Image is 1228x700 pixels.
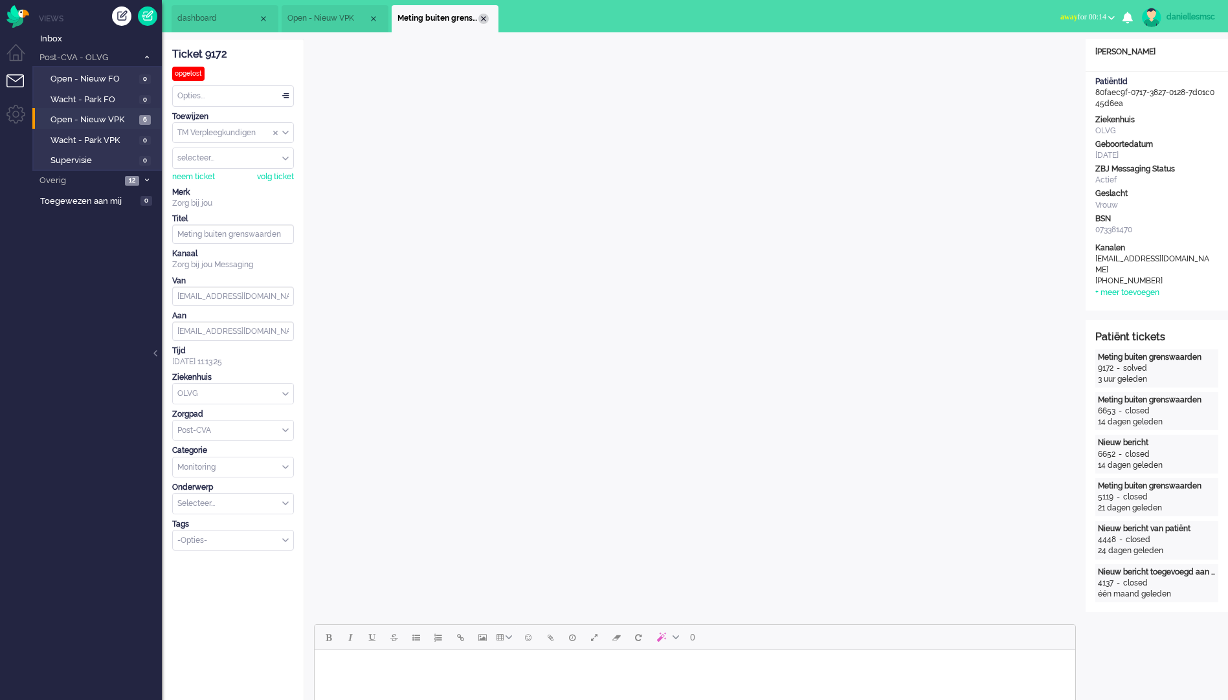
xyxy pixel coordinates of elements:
[38,52,138,64] span: Post-CVA - OLVG
[339,626,361,648] button: Italic
[1125,406,1150,417] div: closed
[1098,481,1216,492] div: Meting buiten grenswaarden
[605,626,627,648] button: Clear formatting
[172,345,294,356] div: Tijd
[38,112,161,126] a: Open - Nieuw VPK 6
[1095,164,1218,175] div: ZBJ Messaging Status
[177,13,258,24] span: dashboard
[172,259,294,270] div: Zorg bij jou Messaging
[172,519,294,530] div: Tags
[1086,76,1228,109] div: 80faec9f-0717-3827-0128-7d01c045d6ea
[140,196,152,206] span: 0
[6,5,29,28] img: flow_omnibird.svg
[1095,287,1159,298] div: + meer toevoegen
[627,626,649,648] button: Reset content
[1095,76,1218,87] div: PatiëntId
[1098,578,1113,589] div: 4137
[6,105,36,134] li: Admin menu
[172,122,294,144] div: Assign Group
[172,248,294,259] div: Kanaal
[172,67,205,81] div: opgelost
[1113,363,1123,374] div: -
[561,626,583,648] button: Delay message
[1123,492,1148,503] div: closed
[1126,534,1150,545] div: closed
[317,626,339,648] button: Bold
[287,13,368,24] span: Open - Nieuw VPK
[172,148,294,169] div: Assign User
[1167,10,1215,23] div: daniellesmsc
[38,31,162,45] a: Inbox
[1095,139,1218,150] div: Geboortedatum
[1098,449,1115,460] div: 6652
[139,156,151,166] span: 0
[1053,8,1122,27] button: awayfor 00:14
[172,198,294,209] div: Zorg bij jou
[1098,523,1216,534] div: Nieuw bericht van patiënt
[493,626,517,648] button: Table
[172,171,215,182] div: neem ticket
[1098,545,1216,556] div: 24 dagen geleden
[1095,115,1218,126] div: Ziekenhuis
[139,95,151,105] span: 0
[368,14,379,24] div: Close tab
[50,94,136,106] span: Wacht - Park FO
[1053,4,1122,32] li: awayfor 00:14
[478,14,489,24] div: Close tab
[172,213,294,224] div: Titel
[38,175,121,187] span: Overig
[1095,330,1218,345] div: Patiënt tickets
[539,626,561,648] button: Add attachment
[1098,492,1113,503] div: 5119
[257,171,294,182] div: volg ticket
[405,626,427,648] button: Bullet list
[1095,200,1218,211] div: Vrouw
[1086,47,1228,58] div: [PERSON_NAME]
[39,13,162,24] li: Views
[6,8,29,18] a: Omnidesk
[172,187,294,198] div: Merk
[583,626,605,648] button: Fullscreen
[1113,492,1123,503] div: -
[1098,352,1216,363] div: Meting buiten grenswaarden
[38,133,161,147] a: Wacht - Park VPK 0
[1095,224,1218,235] div: 073381470
[172,409,294,420] div: Zorgpad
[138,6,157,26] a: Quick Ticket
[172,445,294,456] div: Categorie
[40,195,137,208] span: Toegewezen aan mij
[112,6,131,26] div: Creëer ticket
[1098,417,1216,428] div: 14 dagen geleden
[50,114,136,126] span: Open - Nieuw VPK
[50,73,136,85] span: Open - Nieuw FO
[258,14,269,24] div: Close tab
[1098,503,1216,514] div: 21 dagen geleden
[1060,12,1078,21] span: away
[361,626,383,648] button: Underline
[517,626,539,648] button: Emoticons
[1060,12,1106,21] span: for 00:14
[1116,534,1126,545] div: -
[1098,395,1216,406] div: Meting buiten grenswaarden
[1095,254,1212,276] div: [EMAIL_ADDRESS][DOMAIN_NAME]
[1113,578,1123,589] div: -
[1095,276,1212,287] div: [PHONE_NUMBER]
[172,47,294,62] div: Ticket 9172
[1123,363,1147,374] div: solved
[172,311,294,322] div: Aan
[427,626,449,648] button: Numbered list
[172,276,294,287] div: Van
[38,193,162,208] a: Toegewezen aan mij 0
[40,33,162,45] span: Inbox
[1098,406,1115,417] div: 6653
[38,153,161,167] a: Supervisie 0
[50,135,136,147] span: Wacht - Park VPK
[392,5,498,32] li: 9172
[50,155,136,167] span: Supervisie
[6,44,36,73] li: Dashboard menu
[1142,8,1161,27] img: avatar
[172,111,294,122] div: Toewijzen
[172,5,278,32] li: Dashboard
[139,115,151,125] span: 6
[38,92,161,106] a: Wacht - Park FO 0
